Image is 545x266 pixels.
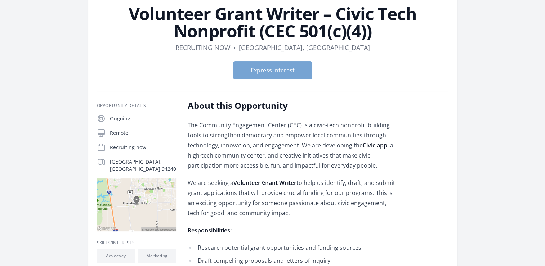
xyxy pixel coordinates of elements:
[97,178,176,231] img: Map
[188,100,398,111] h2: About this Opportunity
[110,115,176,122] p: Ongoing
[239,43,370,53] dd: [GEOGRAPHIC_DATA], [GEOGRAPHIC_DATA]
[188,178,398,218] p: We are seeking a to help us identify, draft, and submit grant applications that will provide cruc...
[175,43,231,53] dd: Recruiting now
[233,179,296,187] strong: Volunteer Grant Writer
[110,158,176,173] p: [GEOGRAPHIC_DATA], [GEOGRAPHIC_DATA] 94240
[110,129,176,137] p: Remote
[97,240,176,246] h3: Skills/Interests
[110,144,176,151] p: Recruiting now
[188,243,398,253] li: Research potential grant opportunities and funding sources
[233,61,312,79] button: Express Interest
[138,249,176,263] li: Marketing
[233,43,236,53] div: •
[97,5,448,40] h1: Volunteer Grant Writer – Civic Tech Nonprofit (CEC 501(c)(4))
[188,226,232,234] strong: Responsibilities:
[97,249,135,263] li: Advocacy
[97,103,176,108] h3: Opportunity Details
[188,256,398,266] li: Draft compelling proposals and letters of inquiry
[188,120,398,170] p: The Community Engagement Center (CEC) is a civic-tech nonprofit building tools to strengthen demo...
[363,141,387,149] strong: Civic app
